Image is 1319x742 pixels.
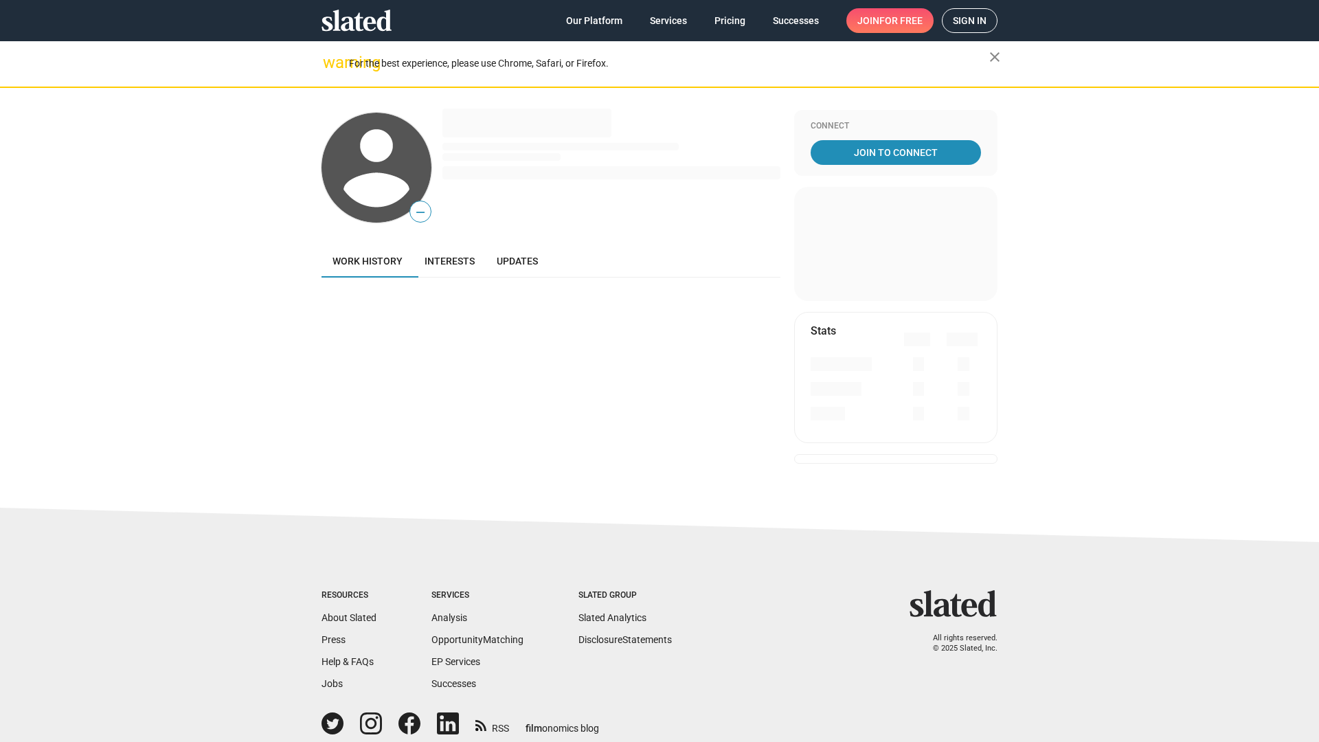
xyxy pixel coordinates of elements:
p: All rights reserved. © 2025 Slated, Inc. [918,633,997,653]
a: Joinfor free [846,8,934,33]
a: Work history [322,245,414,278]
span: film [526,723,542,734]
a: Successes [431,678,476,689]
span: Pricing [714,8,745,33]
a: Our Platform [555,8,633,33]
div: Services [431,590,523,601]
a: Join To Connect [811,140,981,165]
div: For the best experience, please use Chrome, Safari, or Firefox. [349,54,989,73]
a: Help & FAQs [322,656,374,667]
span: — [410,203,431,221]
a: Interests [414,245,486,278]
a: Slated Analytics [578,612,646,623]
a: Sign in [942,8,997,33]
span: Interests [425,256,475,267]
mat-icon: warning [323,54,339,71]
a: Press [322,634,346,645]
span: Services [650,8,687,33]
span: Updates [497,256,538,267]
a: EP Services [431,656,480,667]
a: Successes [762,8,830,33]
span: for free [879,8,923,33]
a: filmonomics blog [526,711,599,735]
a: RSS [475,714,509,735]
a: Analysis [431,612,467,623]
a: Pricing [703,8,756,33]
mat-card-title: Stats [811,324,836,338]
div: Resources [322,590,376,601]
a: About Slated [322,612,376,623]
div: Slated Group [578,590,672,601]
a: OpportunityMatching [431,634,523,645]
a: Services [639,8,698,33]
a: DisclosureStatements [578,634,672,645]
span: Our Platform [566,8,622,33]
a: Jobs [322,678,343,689]
span: Work history [332,256,403,267]
span: Join To Connect [813,140,978,165]
span: Join [857,8,923,33]
a: Updates [486,245,549,278]
mat-icon: close [987,49,1003,65]
span: Successes [773,8,819,33]
div: Connect [811,121,981,132]
span: Sign in [953,9,987,32]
